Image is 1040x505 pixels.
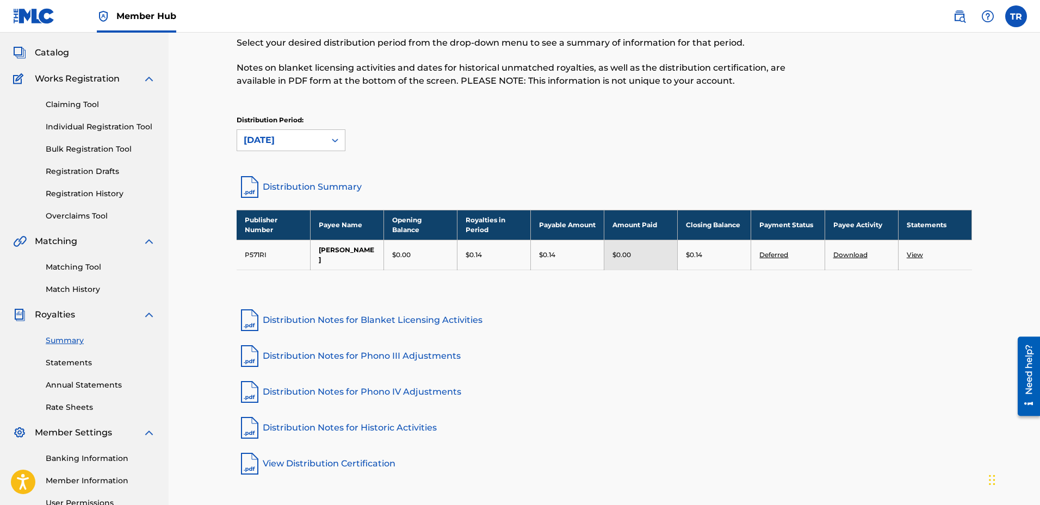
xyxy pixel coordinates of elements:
th: Amount Paid [604,210,678,240]
div: Drag [989,464,995,496]
th: Payee Name [310,210,383,240]
img: Top Rightsholder [97,10,110,23]
p: $0.14 [466,250,482,260]
a: Distribution Notes for Historic Activities [237,415,972,441]
img: Matching [13,235,27,248]
a: Public Search [949,5,970,27]
img: MLC Logo [13,8,55,24]
a: Deferred [759,251,788,259]
span: Royalties [35,308,75,321]
a: Claiming Tool [46,99,156,110]
div: Help [977,5,999,27]
th: Royalties in Period [457,210,530,240]
a: Individual Registration Tool [46,121,156,133]
a: Registration History [46,188,156,199]
p: Distribution Period: [237,115,345,125]
img: expand [143,426,156,439]
img: pdf [237,343,263,369]
p: Notes on blanket licensing activities and dates for historical unmatched royalties, as well as th... [237,61,803,88]
a: Annual Statements [46,379,156,391]
a: Distribution Notes for Phono III Adjustments [237,343,972,369]
iframe: Chat Widget [986,453,1040,505]
th: Publisher Number [237,210,310,240]
div: [DATE] [244,134,319,147]
span: Member Settings [35,426,112,439]
a: Rate Sheets [46,402,156,413]
p: $0.14 [686,250,702,260]
img: pdf [237,451,263,477]
a: Bulk Registration Tool [46,144,156,155]
img: distribution-summary-pdf [237,174,263,200]
a: CatalogCatalog [13,46,69,59]
p: $0.00 [612,250,631,260]
img: pdf [237,415,263,441]
a: Registration Drafts [46,166,156,177]
a: Download [833,251,868,259]
th: Opening Balance [383,210,457,240]
span: Works Registration [35,72,120,85]
span: Matching [35,235,77,248]
img: Member Settings [13,426,26,439]
img: Royalties [13,308,26,321]
img: pdf [237,379,263,405]
a: Match History [46,284,156,295]
a: Statements [46,357,156,369]
th: Payable Amount [531,210,604,240]
a: Distribution Notes for Blanket Licensing Activities [237,307,972,333]
img: search [953,10,966,23]
img: pdf [237,307,263,333]
a: View [907,251,923,259]
a: Overclaims Tool [46,210,156,222]
img: expand [143,235,156,248]
span: Catalog [35,46,69,59]
p: Select your desired distribution period from the drop-down menu to see a summary of information f... [237,36,803,49]
td: P571RI [237,240,310,270]
img: Works Registration [13,72,27,85]
p: $0.14 [539,250,555,260]
img: expand [143,72,156,85]
img: help [981,10,994,23]
th: Closing Balance [678,210,751,240]
div: User Menu [1005,5,1027,27]
a: SummarySummary [13,20,79,33]
td: [PERSON_NAME] [310,240,383,270]
a: Distribution Summary [237,174,972,200]
a: View Distribution Certification [237,451,972,477]
span: Member Hub [116,10,176,22]
a: Matching Tool [46,261,156,273]
th: Statements [898,210,971,240]
a: Member Information [46,475,156,487]
th: Payment Status [751,210,825,240]
img: expand [143,308,156,321]
iframe: Resource Center [1010,332,1040,422]
th: Payee Activity [825,210,898,240]
a: Banking Information [46,453,156,464]
img: Catalog [13,46,26,59]
p: $0.00 [392,250,411,260]
a: Summary [46,335,156,346]
a: Distribution Notes for Phono IV Adjustments [237,379,972,405]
